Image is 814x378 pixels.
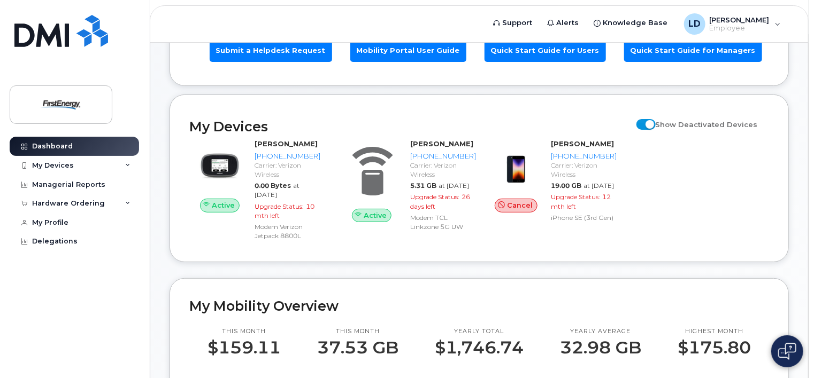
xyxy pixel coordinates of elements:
[636,114,645,123] input: Show Deactivated Devices
[560,327,641,336] p: Yearly average
[710,24,770,33] span: Employee
[439,182,469,190] span: at [DATE]
[255,182,291,190] span: 0.00 Bytes
[337,139,473,233] a: Active[PERSON_NAME][PHONE_NUMBER]Carrier: Verizon Wireless5.31 GBat [DATE]Upgrade Status:26 days ...
[189,139,325,242] a: Active[PERSON_NAME][PHONE_NUMBER]Carrier: Verizon Wireless0.00 Bytesat [DATE]Upgrade Status:10 mt...
[410,193,459,201] span: Upgrade Status:
[255,182,300,199] span: at [DATE]
[255,139,318,148] strong: [PERSON_NAME]
[255,151,320,161] div: [PHONE_NUMBER]
[486,139,621,224] a: Cancel[PERSON_NAME][PHONE_NUMBER]Carrier: Verizon Wireless19.00 GBat [DATE]Upgrade Status:12 mth ...
[503,18,533,28] span: Support
[688,18,701,30] span: LD
[678,327,751,336] p: Highest month
[603,18,668,28] span: Knowledge Base
[435,338,524,357] p: $1,746.74
[587,12,675,34] a: Knowledge Base
[364,210,387,220] span: Active
[317,338,398,357] p: 37.53 GB
[212,200,235,210] span: Active
[208,338,281,357] p: $159.11
[551,193,611,210] span: 12 mth left
[435,327,524,336] p: Yearly total
[540,12,587,34] a: Alerts
[624,39,762,62] a: Quick Start Guide for Managers
[560,338,641,357] p: 32.98 GB
[778,343,796,360] img: Open chat
[210,39,332,62] a: Submit a Helpdesk Request
[189,119,631,135] h2: My Devices
[551,193,600,201] span: Upgrade Status:
[486,12,540,34] a: Support
[485,39,606,62] a: Quick Start Guide for Users
[551,151,617,161] div: [PHONE_NUMBER]
[255,222,320,240] div: Modem Verizon Jetpack 8800L
[551,182,581,190] span: 19.00 GB
[551,161,617,179] div: Carrier: Verizon Wireless
[656,120,758,129] span: Show Deactivated Devices
[410,161,476,179] div: Carrier: Verizon Wireless
[551,139,614,148] strong: [PERSON_NAME]
[551,213,617,222] div: iPhone SE (3rd Gen)
[410,193,470,210] span: 26 days left
[710,15,770,24] span: [PERSON_NAME]
[255,202,314,219] span: 10 mth left
[583,182,614,190] span: at [DATE]
[410,151,476,161] div: [PHONE_NUMBER]
[255,202,304,210] span: Upgrade Status:
[410,213,476,231] div: Modem TCL Linkzone 5G UW
[208,327,281,336] p: This month
[255,161,320,179] div: Carrier: Verizon Wireless
[410,139,473,148] strong: [PERSON_NAME]
[678,338,751,357] p: $175.80
[189,298,769,314] h2: My Mobility Overview
[507,200,533,210] span: Cancel
[350,39,466,62] a: Mobility Portal User Guide
[198,144,242,188] img: image20231002-3703462-zs44o9.jpeg
[317,327,398,336] p: This month
[557,18,579,28] span: Alerts
[677,13,788,35] div: Langager, Daniel E
[494,144,538,188] img: image20231002-3703462-1angbar.jpeg
[410,182,436,190] span: 5.31 GB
